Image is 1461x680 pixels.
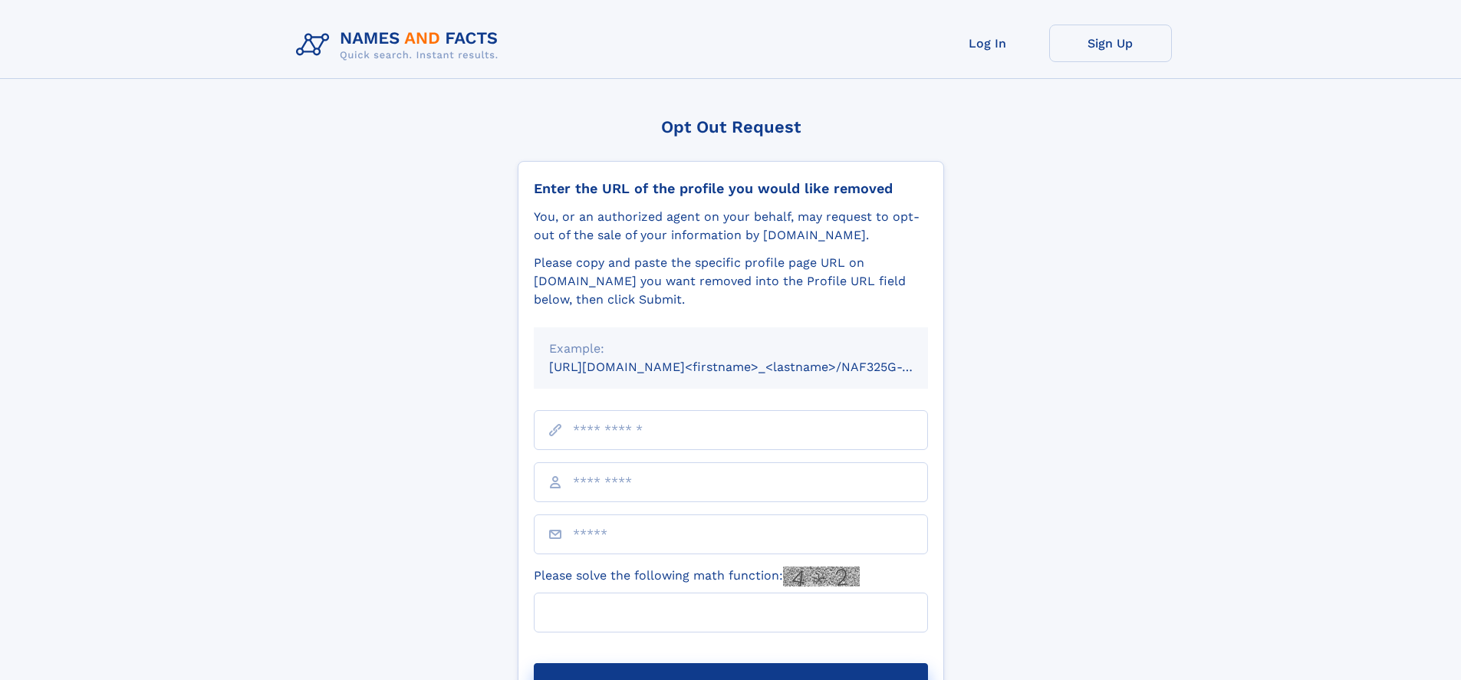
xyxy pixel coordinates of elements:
[1049,25,1172,62] a: Sign Up
[926,25,1049,62] a: Log In
[534,180,928,197] div: Enter the URL of the profile you would like removed
[290,25,511,66] img: Logo Names and Facts
[534,208,928,245] div: You, or an authorized agent on your behalf, may request to opt-out of the sale of your informatio...
[549,360,957,374] small: [URL][DOMAIN_NAME]<firstname>_<lastname>/NAF325G-xxxxxxxx
[534,254,928,309] div: Please copy and paste the specific profile page URL on [DOMAIN_NAME] you want removed into the Pr...
[518,117,944,136] div: Opt Out Request
[549,340,913,358] div: Example:
[534,567,860,586] label: Please solve the following math function:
